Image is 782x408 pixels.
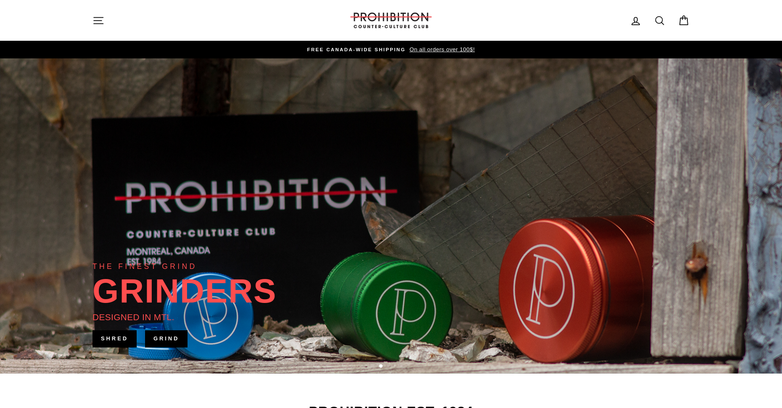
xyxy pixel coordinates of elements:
div: GRINDERS [92,274,277,308]
div: DESIGNED IN MTL. [92,310,174,324]
a: GRIND [145,330,188,347]
img: PROHIBITION COUNTER-CULTURE CLUB [349,13,433,28]
span: On all orders over 100$! [407,46,475,53]
button: 2 [387,365,391,369]
button: 1 [379,364,383,369]
button: 3 [394,365,398,369]
span: FREE CANADA-WIDE SHIPPING [307,47,406,52]
button: 4 [400,365,404,369]
div: THE FINEST GRIND [92,261,197,272]
a: FREE CANADA-WIDE SHIPPING On all orders over 100$! [95,45,687,54]
a: SHRED [92,330,137,347]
